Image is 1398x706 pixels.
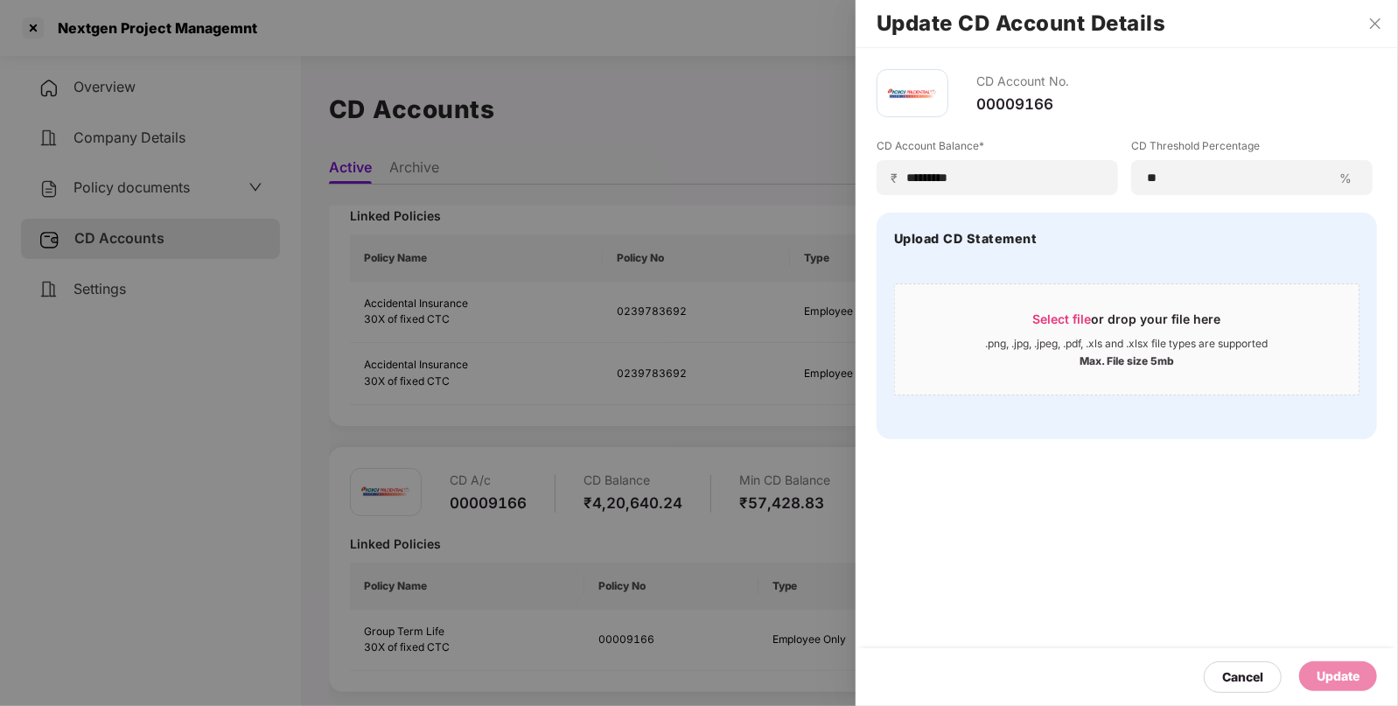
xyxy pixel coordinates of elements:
[891,170,905,186] span: ₹
[1368,17,1382,31] span: close
[877,138,1118,160] label: CD Account Balance*
[1332,170,1359,186] span: %
[886,67,939,120] img: iciciprud.png
[895,297,1359,381] span: Select fileor drop your file here.png, .jpg, .jpeg, .pdf, .xls and .xlsx file types are supported...
[1080,351,1174,368] div: Max. File size 5mb
[1317,667,1360,686] div: Update
[1131,138,1373,160] label: CD Threshold Percentage
[1222,668,1263,687] div: Cancel
[976,94,1069,114] div: 00009166
[1033,311,1221,337] div: or drop your file here
[976,69,1069,94] div: CD Account No.
[1033,311,1092,326] span: Select file
[877,14,1377,33] h2: Update CD Account Details
[894,230,1038,248] h4: Upload CD Statement
[1363,16,1388,31] button: Close
[986,337,1269,351] div: .png, .jpg, .jpeg, .pdf, .xls and .xlsx file types are supported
